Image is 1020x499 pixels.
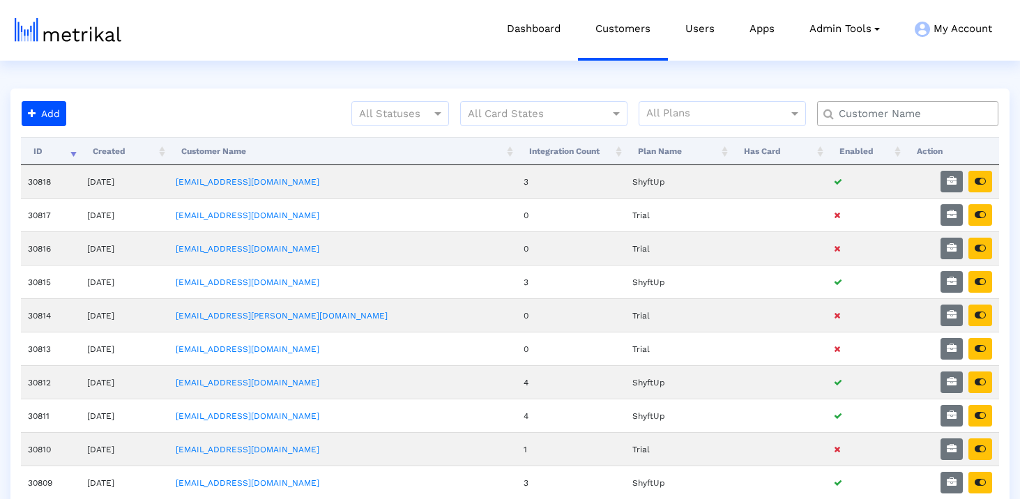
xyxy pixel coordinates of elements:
td: 0 [517,298,625,332]
td: [DATE] [80,332,169,365]
td: 30811 [21,399,80,432]
td: 3 [517,466,625,499]
th: ID: activate to sort column ascending [21,137,80,165]
td: Trial [625,332,731,365]
input: All Plans [646,105,791,123]
td: 3 [517,165,625,198]
th: Created: activate to sort column ascending [80,137,169,165]
button: Add [22,101,66,126]
td: 4 [517,399,625,432]
td: 30810 [21,432,80,466]
img: metrical-logo-light.png [15,18,121,42]
td: 0 [517,332,625,365]
td: Trial [625,231,731,265]
a: [EMAIL_ADDRESS][DOMAIN_NAME] [176,210,319,220]
td: Trial [625,198,731,231]
img: my-account-menu-icon.png [915,22,930,37]
a: [EMAIL_ADDRESS][DOMAIN_NAME] [176,344,319,354]
th: Plan Name: activate to sort column ascending [625,137,731,165]
td: [DATE] [80,432,169,466]
td: [DATE] [80,466,169,499]
td: ShyftUp [625,365,731,399]
th: Customer Name: activate to sort column ascending [169,137,516,165]
td: Trial [625,432,731,466]
a: [EMAIL_ADDRESS][DOMAIN_NAME] [176,177,319,187]
td: [DATE] [80,298,169,332]
td: 0 [517,198,625,231]
td: ShyftUp [625,399,731,432]
th: Has Card: activate to sort column ascending [731,137,827,165]
td: 30814 [21,298,80,332]
td: 3 [517,265,625,298]
td: 0 [517,231,625,265]
a: [EMAIL_ADDRESS][DOMAIN_NAME] [176,478,319,488]
td: [DATE] [80,265,169,298]
td: 30809 [21,466,80,499]
td: 30817 [21,198,80,231]
a: [EMAIL_ADDRESS][DOMAIN_NAME] [176,445,319,454]
td: [DATE] [80,399,169,432]
td: ShyftUp [625,265,731,298]
td: Trial [625,298,731,332]
td: [DATE] [80,365,169,399]
td: 4 [517,365,625,399]
a: [EMAIL_ADDRESS][DOMAIN_NAME] [176,378,319,387]
td: [DATE] [80,165,169,198]
a: [EMAIL_ADDRESS][DOMAIN_NAME] [176,277,319,287]
td: 30816 [21,231,80,265]
th: Action [904,137,999,165]
input: All Card States [468,105,595,123]
td: [DATE] [80,231,169,265]
th: Integration Count: activate to sort column ascending [517,137,625,165]
a: [EMAIL_ADDRESS][DOMAIN_NAME] [176,244,319,254]
td: 1 [517,432,625,466]
td: [DATE] [80,198,169,231]
a: [EMAIL_ADDRESS][DOMAIN_NAME] [176,411,319,421]
td: 30812 [21,365,80,399]
td: 30813 [21,332,80,365]
input: Customer Name [829,107,993,121]
td: 30818 [21,165,80,198]
td: ShyftUp [625,466,731,499]
th: Enabled: activate to sort column ascending [827,137,904,165]
a: [EMAIL_ADDRESS][PERSON_NAME][DOMAIN_NAME] [176,311,388,321]
td: ShyftUp [625,165,731,198]
td: 30815 [21,265,80,298]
